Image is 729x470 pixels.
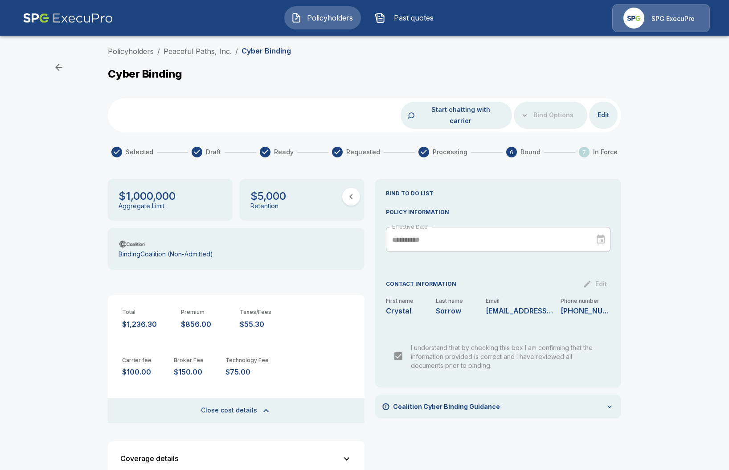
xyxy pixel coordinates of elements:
[651,14,695,23] p: SPG ExecuPro
[291,12,302,23] img: Policyholders Icon
[411,344,593,369] span: I understand that by checking this box I am confirming that the information provided is correct a...
[520,148,541,157] span: Bound
[612,4,710,32] a: Agency IconSPG ExecuPro
[589,107,618,124] button: Edit
[235,46,238,57] li: /
[561,298,610,304] p: Phone number
[386,307,436,314] p: Crystal
[122,368,174,376] p: $100.00
[122,309,174,316] p: Total
[119,251,213,258] p: Binding Coalition (Non-Admitted)
[392,223,427,231] label: Effective Date
[582,149,586,156] text: 7
[250,190,286,202] p: $5,000
[119,190,176,202] p: $1,000,000
[181,309,233,316] p: Premium
[108,398,364,423] button: Close cost details
[623,8,644,29] img: Agency Icon
[119,202,164,210] p: Aggregate Limit
[375,12,385,23] img: Past quotes Icon
[346,148,380,157] span: Requested
[274,148,294,157] span: Ready
[240,320,291,329] p: $55.30
[240,309,291,316] p: Taxes/Fees
[119,239,146,248] img: Carrier Logo
[181,320,233,329] p: $856.00
[386,280,456,288] p: CONTACT INFORMATION
[157,46,160,57] li: /
[561,307,610,314] p: 352-377-5690
[206,148,221,157] span: Draft
[23,4,113,32] img: AA Logo
[242,47,291,55] p: Cyber Binding
[417,102,505,129] button: Start chatting with carrier
[436,298,486,304] p: Last name
[305,12,354,23] span: Policyholders
[174,357,225,364] p: Broker Fee
[510,149,513,156] text: 6
[108,46,291,57] nav: breadcrumb
[284,6,361,29] button: Policyholders IconPolicyholders
[122,320,174,329] p: $1,236.30
[120,455,341,462] div: Coverage details
[486,307,553,314] p: csorrow@peacefulpaths.org
[386,298,436,304] p: First name
[386,208,610,216] p: POLICY INFORMATION
[225,368,277,376] p: $75.00
[108,47,154,56] a: Policyholders
[436,307,486,314] p: Sorrow
[393,402,500,411] p: Coalition Cyber Binding Guidance
[126,148,153,157] span: Selected
[122,357,174,364] p: Carrier fee
[486,298,561,304] p: Email
[389,12,438,23] span: Past quotes
[174,368,225,376] p: $150.00
[108,67,182,80] p: Cyber Binding
[164,47,232,56] a: Peaceful Paths, Inc.
[593,148,618,157] span: In Force
[433,148,467,157] span: Processing
[368,6,445,29] button: Past quotes IconPast quotes
[250,202,278,210] p: Retention
[386,190,610,198] p: BIND TO DO LIST
[225,357,277,364] p: Technology Fee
